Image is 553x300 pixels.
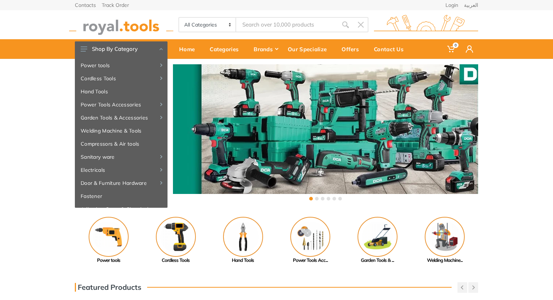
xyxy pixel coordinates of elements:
a: Login [445,3,458,8]
a: Adhesive, Spray & Chemical [75,203,167,216]
a: Contact Us [369,39,413,59]
a: Our Specialize [283,39,336,59]
a: Offers [336,39,369,59]
a: Welding Machine... [411,217,478,264]
a: Hand Tools [209,217,276,264]
div: Categories [205,41,249,57]
div: Contact Us [369,41,413,57]
a: Compressors & Air tools [75,137,167,150]
select: Category [179,18,236,32]
a: Categories [205,39,249,59]
a: Electricals [75,163,167,177]
div: Power Tools Acc... [276,257,344,264]
div: Home [174,41,205,57]
img: royal.tools Logo [374,15,478,35]
img: Royal - Cordless Tools [156,217,196,257]
a: Power tools [75,217,142,264]
img: Royal - Welding Machine & Tools [425,217,465,257]
a: Power Tools Accessories [75,98,167,111]
button: Shop By Category [75,41,167,57]
a: Cordless Tools [75,72,167,85]
div: Power tools [75,257,142,264]
h3: Featured Products [75,283,141,292]
a: Contacts [75,3,96,8]
img: Royal - Power tools [89,217,129,257]
img: Royal - Garden Tools & Accessories [358,217,397,257]
div: Our Specialize [283,41,336,57]
div: Garden Tools & ... [344,257,411,264]
a: Power Tools Acc... [276,217,344,264]
a: Fastener [75,190,167,203]
div: Brands [249,41,283,57]
a: Door & Furniture Hardware [75,177,167,190]
a: Cordless Tools [142,217,209,264]
a: Home [174,39,205,59]
a: Track Order [102,3,129,8]
span: 0 [453,42,459,48]
div: Hand Tools [209,257,276,264]
a: Welding Machine & Tools [75,124,167,137]
div: Cordless Tools [142,257,209,264]
div: Welding Machine... [411,257,478,264]
img: royal.tools Logo [69,15,173,35]
a: Sanitary ware [75,150,167,163]
a: Power tools [75,59,167,72]
a: العربية [464,3,478,8]
img: Royal - Power Tools Accessories [290,217,330,257]
input: Site search [236,17,338,32]
a: Garden Tools & Accessories [75,111,167,124]
a: 0 [442,39,461,59]
a: Garden Tools & ... [344,217,411,264]
div: Offers [336,41,369,57]
a: Hand Tools [75,85,167,98]
img: Royal - Hand Tools [223,217,263,257]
